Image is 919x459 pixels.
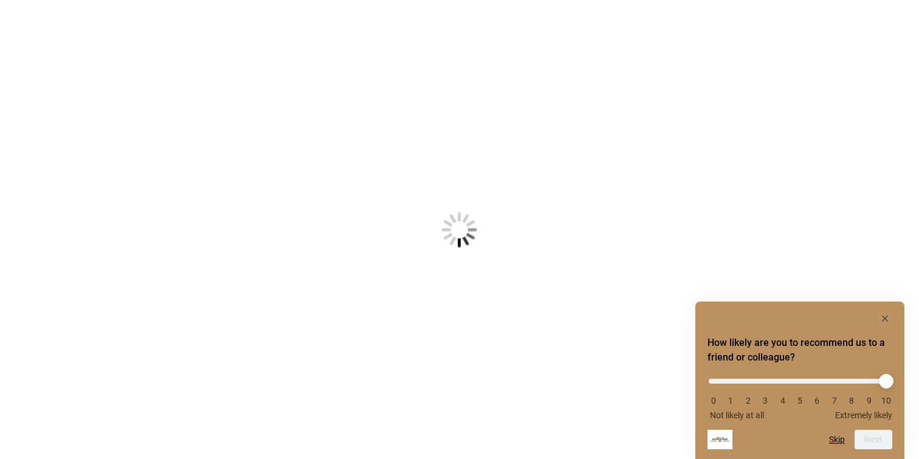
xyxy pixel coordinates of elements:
li: 2 [742,396,754,406]
button: Next question [855,430,892,449]
button: Skip [829,435,845,444]
li: 7 [828,396,841,406]
div: How likely are you to recommend us to a friend or colleague? Select an option from 0 to 10, with ... [707,311,892,449]
li: 6 [811,396,823,406]
span: Extremely likely [835,410,892,420]
li: 3 [759,396,771,406]
li: 5 [794,396,806,406]
li: 4 [777,396,789,406]
img: Loading [382,152,537,308]
span: Not likely at all [710,410,764,420]
li: 10 [880,396,892,406]
li: 9 [863,396,875,406]
button: Hide survey [878,311,892,326]
h2: How likely are you to recommend us to a friend or colleague? Select an option from 0 to 10, with ... [707,336,892,365]
li: 8 [845,396,858,406]
li: 1 [725,396,737,406]
li: 0 [707,396,720,406]
div: How likely are you to recommend us to a friend or colleague? Select an option from 0 to 10, with ... [707,370,892,420]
